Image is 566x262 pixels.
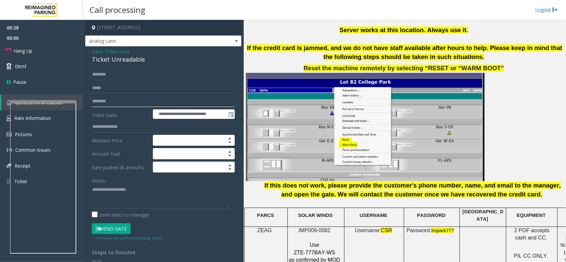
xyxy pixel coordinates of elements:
[95,236,163,240] small: Vend will be performed using 1 tone
[225,148,234,154] span: Increase value
[247,44,562,60] span: If the credit card is jammed, and we do not have staff available after hours to help. Please keep...
[92,211,150,218] label: Send alerts to manager
[294,250,335,255] span: ZTE-777BAY-WS
[463,209,504,222] span: [GEOGRAPHIC_DATA]
[92,249,235,256] h4: Steps to Resolve
[7,179,11,184] img: 'icon'
[304,65,504,72] span: Reset the machine remotely by selecting “RESET or “WARM BOOT”
[225,162,234,167] span: Increase value
[92,55,235,64] div: Ticket Unreadable
[514,228,549,240] span: 2 POF accepts cash and CC.
[225,140,234,146] span: Decrease value
[225,167,234,173] span: Decrease value
[246,73,485,181] img: 6a5207beee5048beaeece4d904780550.jpg
[1,95,83,110] a: General Information
[13,79,27,85] span: Pause
[92,223,131,235] button: Vend Gate
[7,100,12,105] img: 'icon'
[90,162,151,173] label: Rate pushed ($ amount):
[381,228,392,233] span: CSR
[90,148,151,159] label: Amount Paid:
[225,135,234,140] span: Increase value
[92,175,106,184] label: Notes:
[338,191,542,198] span: We will contact the customer once we have recovered the credit card.
[225,154,234,159] span: Decrease value
[90,109,151,119] label: Ticket Date:
[7,164,11,168] img: 'icon'
[417,213,446,218] span: PASSWORD
[431,228,433,233] span: i
[299,228,331,233] span: IMP009-0082
[86,2,149,18] h3: Call processing
[7,147,12,153] img: 'icon'
[86,36,210,46] span: Analog Lane
[298,213,333,218] span: SOLAR WINDS
[433,228,454,233] span: mpark777
[7,132,12,136] img: 'icon'
[105,48,130,55] span: Ticket Issue
[14,47,32,54] span: Hang Up
[7,115,11,121] img: 'icon'
[407,228,431,233] span: Password:
[360,213,388,218] span: USERNAME
[535,6,558,13] a: Logout
[15,99,63,106] span: General Information
[103,48,130,55] span: -
[265,182,561,198] span: If this does not work, please provide the customer's phone number, name, and email to the manager...
[552,6,558,13] img: logout
[340,26,468,33] span: Server works at this location. Always use it.
[85,20,241,35] h4: [STREET_ADDRESS]
[257,213,274,218] span: PARCS
[15,63,26,70] span: Dtmf
[92,48,103,55] span: Issue
[227,110,234,119] span: Toggle popup
[514,253,548,259] span: PIL CC ONLY.
[355,228,381,233] span: Username:
[90,135,151,146] label: Machine Price:
[310,242,319,248] span: Use
[257,228,272,233] span: ZEAG
[517,213,546,218] span: EQUIPMENT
